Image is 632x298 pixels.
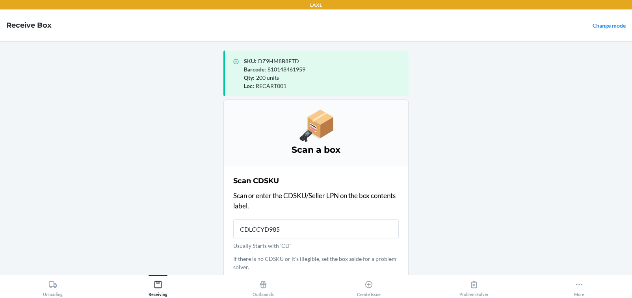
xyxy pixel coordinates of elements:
p: Scan or enter the CDSKU/Seller LPN on the box contents label. [233,191,399,211]
h4: Receive Box [6,20,52,30]
span: Qty : [244,74,255,81]
h2: Scan CDSKU [233,176,279,186]
input: Usually Starts with 'CD' [233,219,399,238]
p: Usually Starts with 'CD' [233,242,399,250]
button: Outbounds [211,275,316,297]
button: More [527,275,632,297]
div: More [574,277,584,297]
span: RECART001 [256,82,286,89]
span: 810148461959 [268,66,305,73]
div: Outbounds [253,277,274,297]
div: Unloading [43,277,63,297]
div: Receiving [149,277,167,297]
button: Create Issue [316,275,421,297]
span: Loc : [244,82,254,89]
div: Create Issue [357,277,381,297]
p: LAX1 [310,2,322,9]
span: SKU : [244,58,257,64]
div: Problem Solver [459,277,489,297]
h3: Scan a box [233,144,399,156]
span: Barcode : [244,66,266,73]
button: Problem Solver [421,275,526,297]
p: If there is no CDSKU or it's illegible, set the box aside for a problem solver. [233,255,399,271]
button: Receiving [105,275,210,297]
span: DZ9HM8B8FTD [258,58,299,64]
a: Change mode [593,22,626,29]
span: 200 units [256,74,279,81]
